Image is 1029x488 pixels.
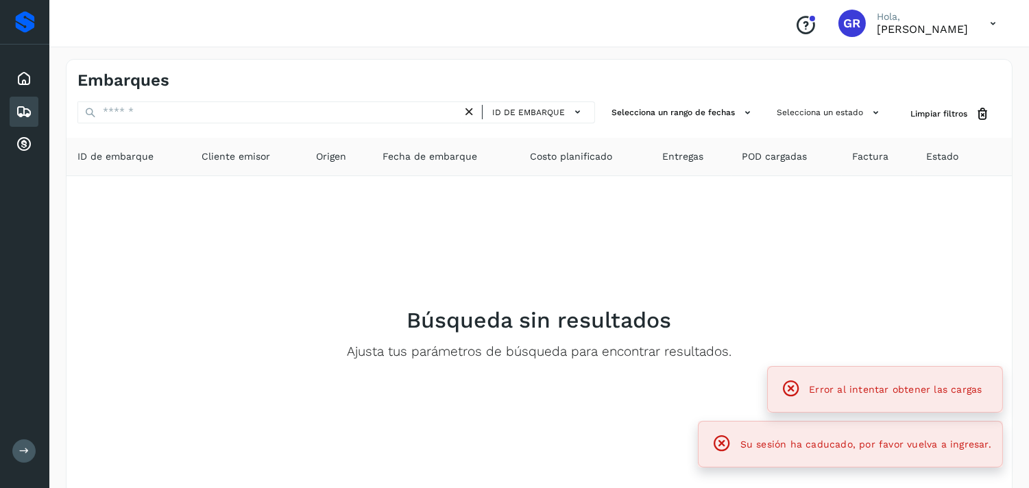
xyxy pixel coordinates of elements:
[77,71,169,90] h4: Embarques
[77,149,154,164] span: ID de embarque
[10,64,38,94] div: Inicio
[202,149,270,164] span: Cliente emisor
[347,344,731,360] p: Ajusta tus parámetros de búsqueda para encontrar resultados.
[10,130,38,160] div: Cuentas por cobrar
[926,149,958,164] span: Estado
[877,11,968,23] p: Hola,
[317,149,347,164] span: Origen
[877,23,968,36] p: GILBERTO RODRIGUEZ ARANDA
[910,108,967,120] span: Limpiar filtros
[740,439,991,450] span: Su sesión ha caducado, por favor vuelva a ingresar.
[488,102,589,122] button: ID de embarque
[530,149,612,164] span: Costo planificado
[407,307,672,333] h2: Búsqueda sin resultados
[771,101,888,124] button: Selecciona un estado
[606,101,760,124] button: Selecciona un rango de fechas
[853,149,889,164] span: Factura
[742,149,808,164] span: POD cargadas
[809,384,982,395] span: Error al intentar obtener las cargas
[383,149,477,164] span: Fecha de embarque
[10,97,38,127] div: Embarques
[662,149,703,164] span: Entregas
[492,106,565,119] span: ID de embarque
[899,101,1001,127] button: Limpiar filtros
